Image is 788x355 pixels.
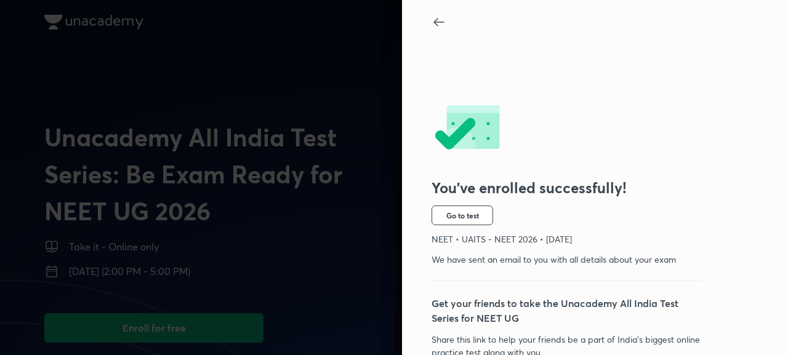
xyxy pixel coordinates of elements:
p: Get your friends to take the Unacademy All India Test Series for NEET UG [432,296,702,325]
span: Go to test [446,210,479,220]
button: Go to test [432,205,493,225]
h3: You’ve enrolled successfully! [432,179,702,197]
p: NEET • UAITS - NEET 2026 • [DATE] [432,233,702,245]
img: - [432,105,502,152]
p: We have sent an email to you with all details about your exam [432,253,702,266]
